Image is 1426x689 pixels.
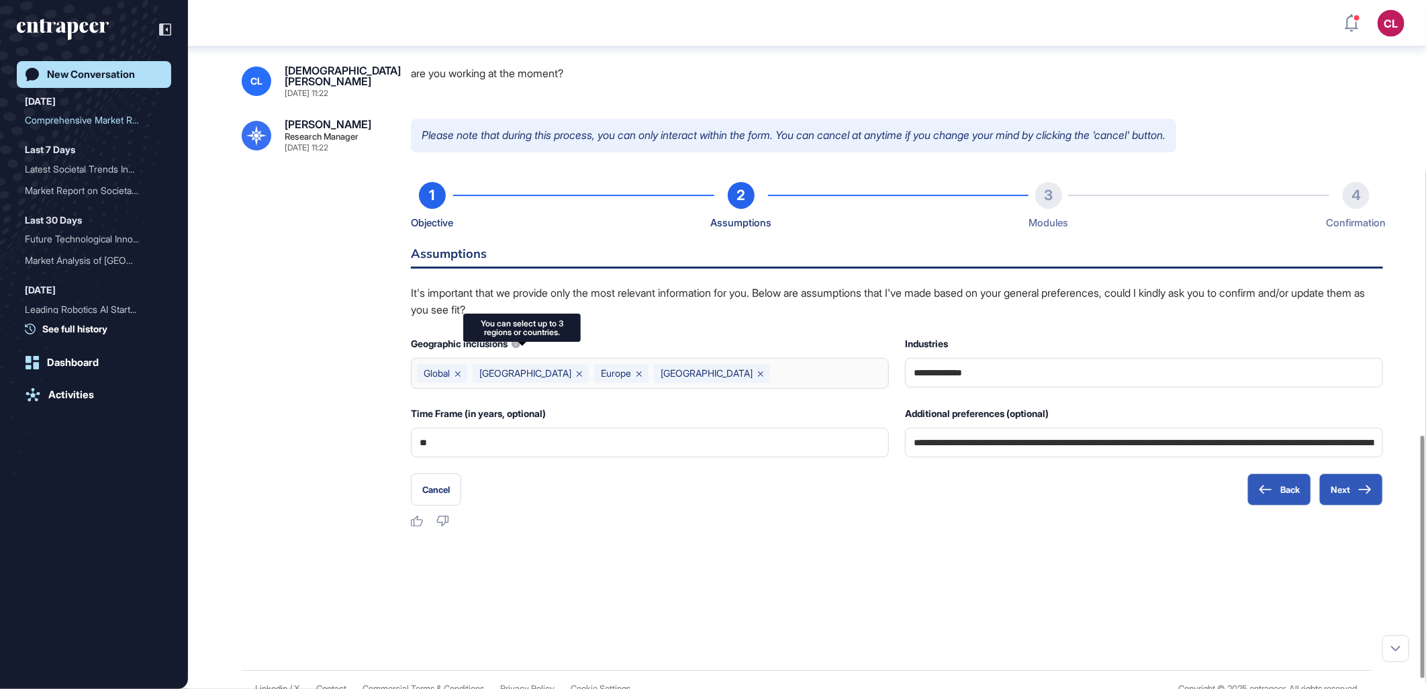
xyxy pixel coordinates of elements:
div: Industries [905,335,1383,353]
a: New Conversation [17,61,171,88]
button: Cancel [411,473,461,506]
span: See full history [42,322,107,336]
div: [PERSON_NAME] [285,119,371,130]
a: Activities [17,381,171,408]
div: Market Report on Societal... [25,180,152,201]
div: You can select up to 3 regions or countries. [471,319,573,336]
span: CL [250,76,263,87]
div: Dashboard [47,357,99,369]
div: Additional preferences (optional) [905,405,1383,422]
div: Market Analysis of Japan's Automotive Industry and Related Technologies: Trends, Key Players, and... [25,250,163,271]
a: See full history [25,322,171,336]
div: Research Manager [285,132,359,141]
button: CL [1378,10,1405,37]
div: 3 [1035,182,1062,209]
div: Geographic inclusions [411,335,889,353]
p: Please note that during this process, you can only interact within the form. You can cancel at an... [411,119,1176,152]
p: It's important that we provide only the most relevant information for you. Below are assumptions ... [411,285,1383,319]
div: Market Report on Societal Trends [25,180,163,201]
div: Future Technological Inno... [25,228,152,250]
a: Dashboard [17,349,171,376]
div: Future Technological Innovations in the Automotive Industry by 2035 [25,228,163,250]
div: Comprehensive Market Repo... [25,109,152,131]
div: Assumptions [710,214,771,232]
button: Next [1319,473,1383,506]
div: Time Frame (in years, optional) [411,405,889,422]
div: Activities [48,389,94,401]
h6: Assumptions [411,248,1383,269]
div: 4 [1343,182,1370,209]
div: Comprehensive Market Report on AI Foundation Models Across Major Global Markets [25,109,163,131]
div: New Conversation [47,68,135,81]
div: 2 [728,182,755,209]
button: Back [1247,473,1311,506]
div: [DATE] 11:22 [285,144,328,152]
div: are you working at the moment? [411,65,1383,97]
div: Leading Robotics AI Start... [25,299,152,320]
div: Modules [1029,214,1068,232]
div: Last 30 Days [25,212,82,228]
div: [DATE] [25,93,56,109]
div: [DEMOGRAPHIC_DATA][PERSON_NAME] [285,65,401,87]
div: Confirmation [1327,214,1386,232]
div: entrapeer-logo [17,19,109,40]
div: Leading Robotics AI Startups in the USA [25,299,163,320]
div: 1 [419,182,446,209]
div: Latest Societal Trends In... [25,158,152,180]
div: [DATE] [25,282,56,298]
div: Objective [411,214,453,232]
div: [DATE] 11:22 [285,89,328,97]
div: Latest Societal Trends Influencing the Automotive Industry [25,158,163,180]
div: Market Analysis of [GEOGRAPHIC_DATA]'... [25,250,152,271]
div: Last 7 Days [25,142,75,158]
